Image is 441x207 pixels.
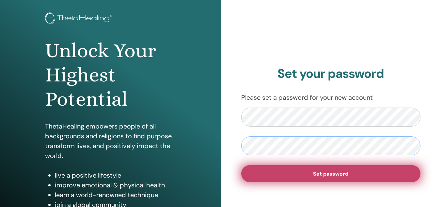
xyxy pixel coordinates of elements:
[313,170,348,177] span: Set password
[55,170,176,180] li: live a positive lifestyle
[45,39,176,112] h1: Unlock Your Highest Potential
[241,165,421,182] button: Set password
[55,190,176,200] li: learn a world-renowned technique
[241,66,421,81] h2: Set your password
[241,93,421,102] p: Please set a password for your new account
[45,121,176,161] p: ThetaHealing empowers people of all backgrounds and religions to find purpose, transform lives, a...
[55,180,176,190] li: improve emotional & physical health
